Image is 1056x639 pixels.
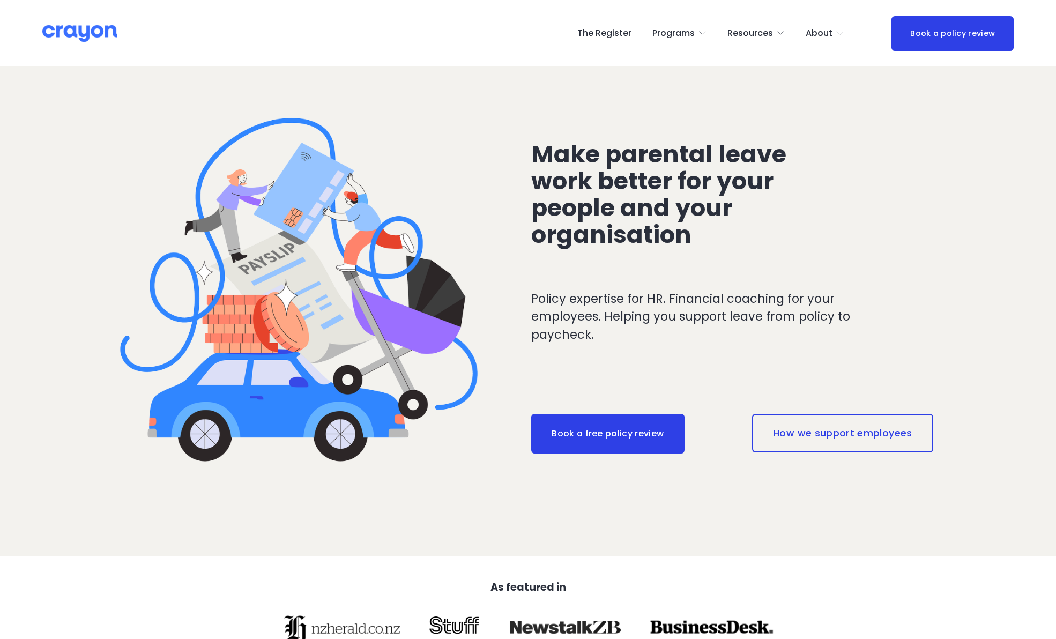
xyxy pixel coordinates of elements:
[806,26,832,41] span: About
[752,414,933,452] a: How we support employees
[806,25,844,42] a: folder dropdown
[652,25,707,42] a: folder dropdown
[42,24,117,43] img: Crayon
[490,580,566,595] strong: As featured in
[577,25,631,42] a: The Register
[652,26,695,41] span: Programs
[531,290,894,344] p: Policy expertise for HR. Financial coaching for your employees. Helping you support leave from po...
[891,16,1014,51] a: Book a policy review
[727,25,785,42] a: folder dropdown
[727,26,773,41] span: Resources
[531,414,685,454] a: Book a free policy review
[531,137,792,251] span: Make parental leave work better for your people and your organisation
